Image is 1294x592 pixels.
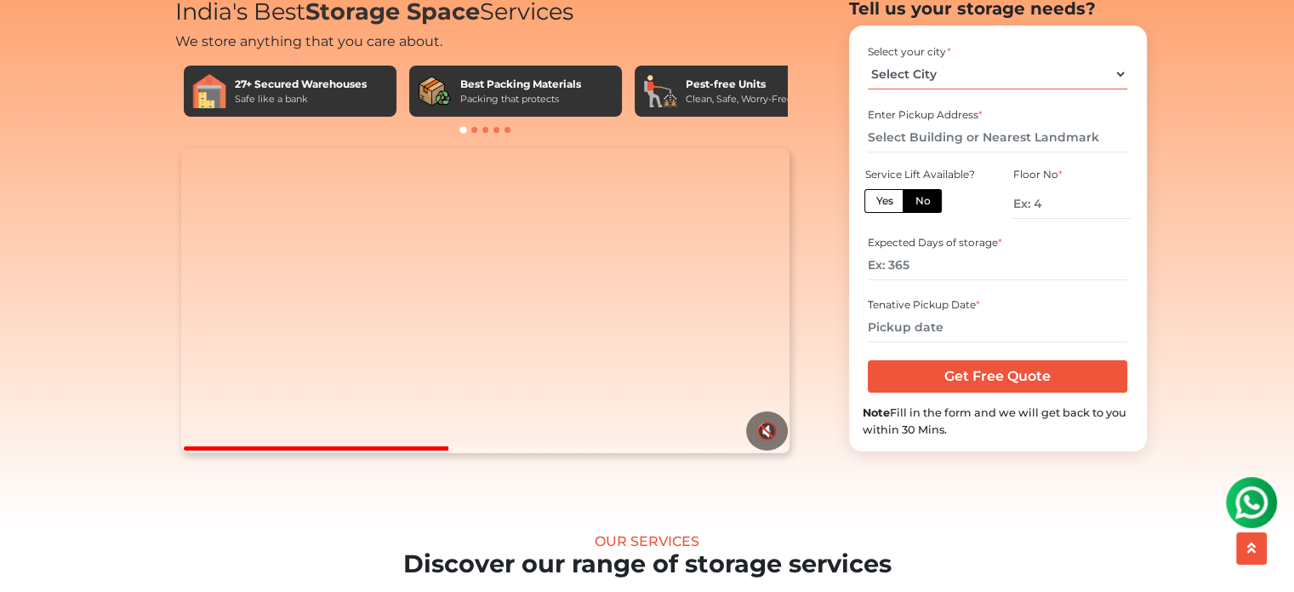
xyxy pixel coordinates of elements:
[868,235,1127,250] div: Expected Days of storage
[903,189,942,213] label: No
[868,107,1127,123] div: Enter Pickup Address
[235,92,367,106] div: Safe like a bank
[868,123,1127,152] input: Select Building or Nearest Landmark
[863,405,1133,437] div: Fill in the form and we will get back to you within 30 Mins.
[460,77,581,92] div: Best Packing Materials
[460,92,581,106] div: Packing that protects
[686,92,793,106] div: Clean, Safe, Worry-Free
[746,411,788,451] button: 🔇
[52,549,1242,579] h2: Discover our range of storage services
[868,250,1127,280] input: Ex: 365
[181,148,790,453] video: Your browser does not support the video tag.
[17,17,51,51] img: whatsapp-icon.svg
[643,74,677,108] img: Pest-free Units
[418,74,452,108] img: Best Packing Materials
[1012,189,1130,219] input: Ex: 4
[192,74,226,108] img: 27+ Secured Warehouses
[52,533,1242,549] div: Our Services
[686,77,793,92] div: Pest-free Units
[868,44,1127,60] div: Select your city
[1012,167,1130,182] div: Floor No
[175,33,442,49] span: We store anything that you care about.
[864,167,982,182] div: Service Lift Available?
[868,297,1127,313] div: Tenative Pickup Date
[868,313,1127,342] input: Pickup date
[1236,532,1267,565] button: scroll up
[864,189,904,213] label: Yes
[868,360,1127,393] input: Get Free Quote
[235,77,367,92] div: 27+ Secured Warehouses
[863,406,890,419] b: Note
